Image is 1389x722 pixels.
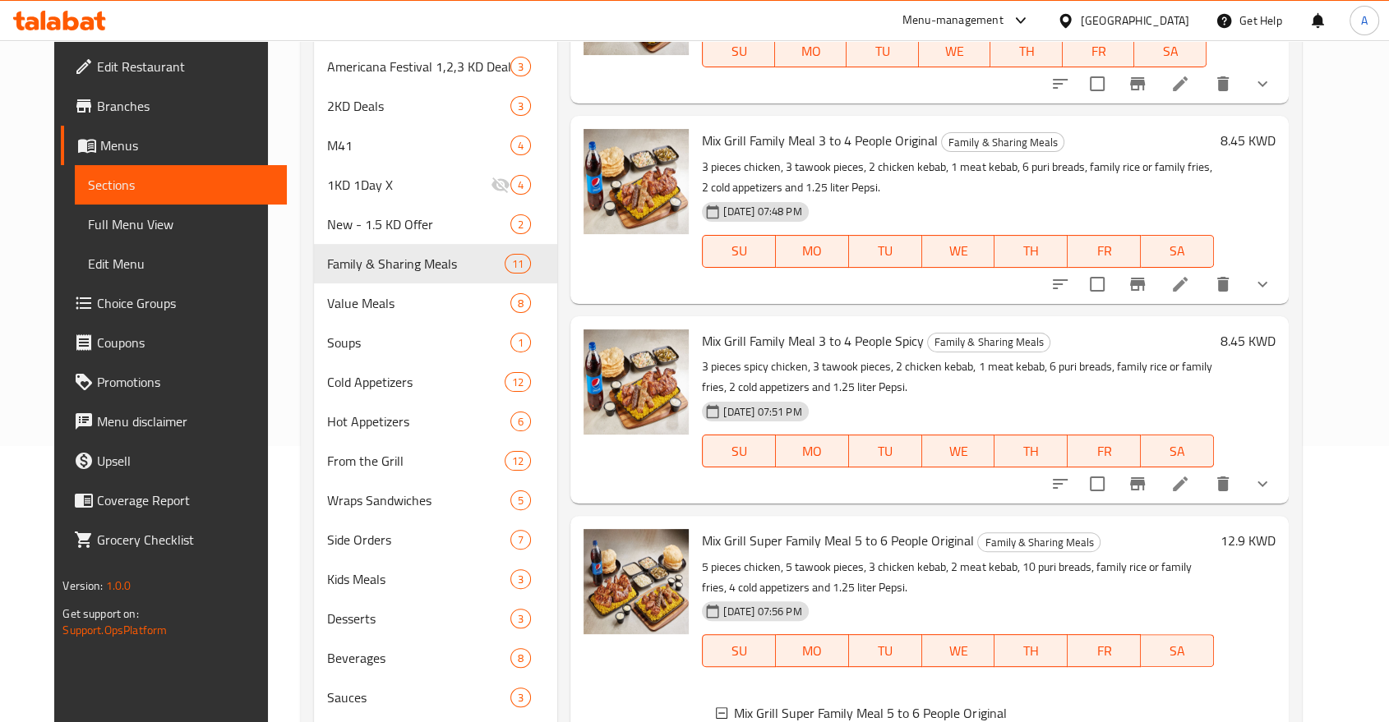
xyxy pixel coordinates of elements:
span: Americana Festival 1,2,3 KD Deals [327,57,510,76]
div: Americana Festival 1,2,3 KD Deals3 [314,47,557,86]
button: TU [849,235,922,268]
span: Mix Grill Family Meal 3 to 4 People Spicy [702,329,924,353]
div: From the Grill12 [314,441,557,481]
div: Hot Appetizers [327,412,510,431]
div: Family & Sharing Meals11 [314,244,557,283]
a: Grocery Checklist [61,520,286,559]
span: SA [1141,39,1199,63]
div: items [510,136,531,155]
button: SU [702,34,774,67]
div: items [510,214,531,234]
span: Family & Sharing Meals [327,254,505,274]
span: From the Grill [327,451,505,471]
button: MO [775,34,847,67]
a: Support.OpsPlatform [62,619,167,641]
div: Family & Sharing Meals [927,333,1050,352]
div: items [510,175,531,195]
span: 1.0.0 [106,575,132,596]
h6: 8.45 KWD [1221,129,1276,152]
div: Soups1 [314,323,557,362]
div: Value Meals8 [314,283,557,323]
span: TH [997,39,1055,63]
a: Upsell [61,441,286,481]
span: 7 [511,532,530,548]
span: TH [1001,239,1061,263]
span: Grocery Checklist [97,530,273,550]
button: Branch-specific-item [1118,464,1157,504]
button: MO [776,634,849,667]
button: TU [849,634,922,667]
h6: 8.45 KWD [1221,329,1276,352]
span: A [1361,11,1368,30]
span: 3 [511,99,530,114]
span: SU [709,39,768,63]
span: TU [856,439,916,463]
span: [DATE] 07:51 PM [717,404,808,420]
div: items [505,451,531,471]
span: Promotions [97,372,273,392]
span: WE [929,639,989,663]
button: delete [1203,264,1243,304]
div: 1KD 1Day X4 [314,165,557,205]
div: Cold Appetizers [327,372,505,392]
span: Family & Sharing Meals [978,533,1100,552]
span: Mix Grill Super Family Meal 5 to 6 People Original [702,528,974,553]
div: items [510,609,531,628]
button: SU [702,435,776,467]
div: Hot Appetizers6 [314,402,557,441]
a: Edit Menu [75,244,286,283]
div: Family & Sharing Meals [941,132,1064,152]
span: FR [1074,439,1134,463]
span: SA [1147,239,1207,263]
span: [DATE] 07:56 PM [717,604,808,619]
span: 3 [511,59,530,75]
a: Edit menu item [1170,274,1190,294]
span: Family & Sharing Meals [942,133,1064,152]
span: Select to update [1080,267,1114,301]
span: Select to update [1080,67,1114,101]
span: 1KD 1Day X [327,175,491,195]
button: show more [1243,64,1282,103]
span: TH [1001,639,1061,663]
span: Family & Sharing Meals [928,333,1050,352]
span: Sauces [327,688,510,707]
button: TU [847,34,918,67]
div: Value Meals [327,293,510,313]
span: SU [709,639,769,663]
span: 3 [511,611,530,627]
a: Edit Restaurant [61,47,286,86]
span: FR [1074,239,1134,263]
span: 3 [511,690,530,706]
img: Mix Grill Super Family Meal 5 to 6 People Original [584,529,689,634]
span: 5 [511,493,530,508]
button: SU [702,634,776,667]
span: 1 [511,335,530,351]
div: items [510,333,531,352]
button: TU [849,435,922,467]
div: items [510,530,531,550]
span: WE [929,439,989,463]
div: items [510,648,531,668]
span: New - 1.5 KD Offer [327,214,510,234]
button: TH [990,34,1062,67]
a: Full Menu View [75,205,286,244]
span: SU [709,239,769,263]
button: WE [922,435,995,467]
span: Coverage Report [97,490,273,510]
span: 8 [511,651,530,666]
span: Upsell [97,451,273,471]
div: Family & Sharing Meals [977,532,1101,552]
button: MO [776,435,849,467]
div: items [510,96,531,116]
span: Full Menu View [88,214,273,234]
div: New - 1.5 KD Offer2 [314,205,557,244]
button: delete [1203,464,1243,504]
span: Desserts [327,609,510,628]
span: 4 [511,138,530,154]
div: items [505,372,531,392]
